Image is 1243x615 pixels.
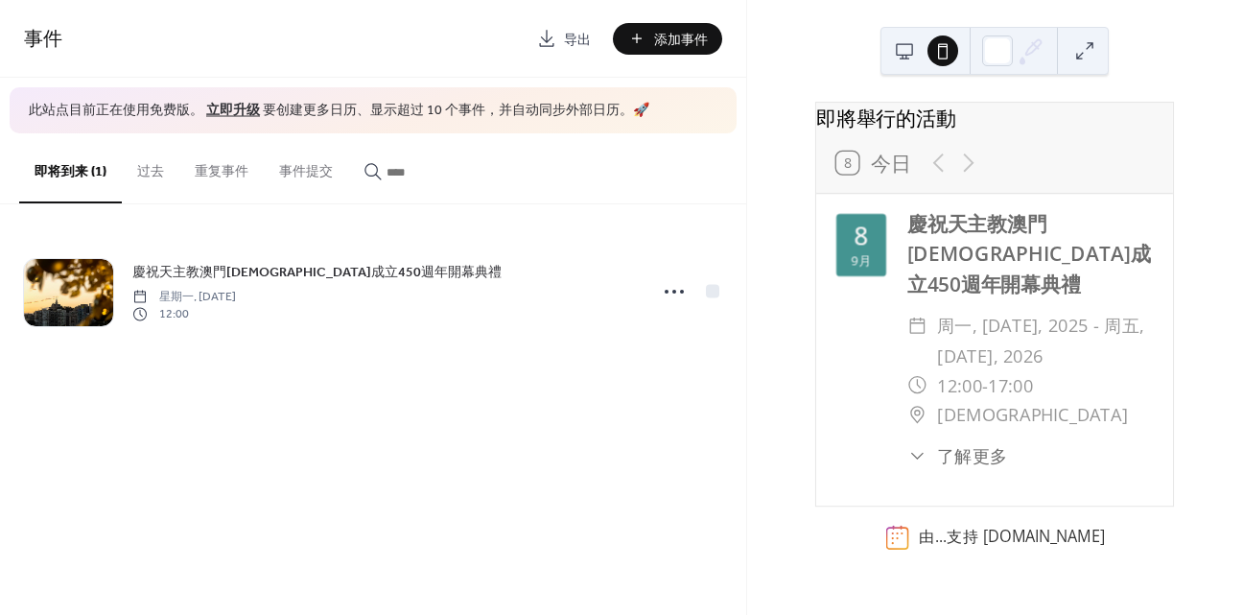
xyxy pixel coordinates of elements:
span: - [982,370,989,400]
button: 重复事件 [179,133,264,201]
div: 由...支持 [920,527,1106,549]
button: 添加事件 [613,23,722,55]
span: 事件 [24,21,62,59]
button: 事件提交 [264,133,348,201]
div: 9月 [852,254,872,267]
button: 即将到来 (1) [19,133,122,203]
div: ​ [907,370,927,400]
span: 此站点目前正在使用免费版。 要创建更多日历、显示超过 10 个事件，并自动同步外部日历。 🚀 [29,102,649,121]
div: 慶祝天主教澳門[DEMOGRAPHIC_DATA]成立450週年開幕典禮 [907,209,1153,299]
a: 立即升级 [206,98,260,124]
span: 星期一, [DATE] [132,288,236,305]
span: 导出 [564,30,591,50]
span: 慶祝天主教澳門[DEMOGRAPHIC_DATA]成立450週年開幕典禮 [132,262,502,282]
a: 导出 [523,23,605,55]
div: ​ [907,311,927,341]
div: 即將舉行的活動 [816,103,1173,132]
span: 添加事件 [654,30,708,50]
span: 12:00 [132,306,236,323]
span: [DEMOGRAPHIC_DATA] [937,400,1128,430]
button: ​了解更多 [907,442,1007,468]
span: 周一, [DATE], 2025 - 周五, [DATE], 2026 [937,311,1153,370]
div: ​ [907,400,927,430]
a: 慶祝天主教澳門[DEMOGRAPHIC_DATA]成立450週年開幕典禮 [132,261,502,283]
div: 8 [855,224,868,248]
span: 17:00 [989,370,1034,400]
span: 12:00 [937,370,982,400]
span: 了解更多 [937,442,1007,468]
div: ​ [907,442,927,468]
button: 过去 [122,133,179,201]
a: [DOMAIN_NAME] [983,527,1105,548]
